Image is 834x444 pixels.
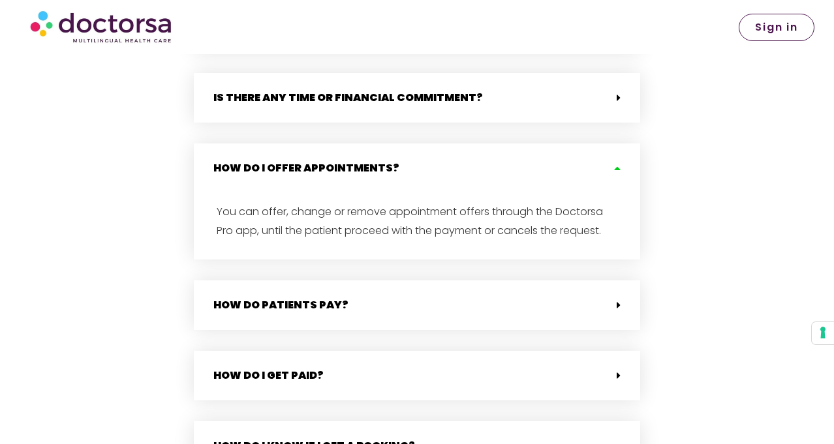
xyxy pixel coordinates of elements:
a: How do I offer appointments? [213,160,399,175]
a: How do patients pay? [213,297,348,312]
div: How do I get paid? [194,351,640,400]
div: How do I offer appointments? [194,193,640,259]
p: You can offer, change or remove appointment offers through the Doctorsa Pro app, until the patien... [217,203,617,241]
a: Is there any time or financial commitment? [213,90,483,105]
span: Sign in [755,22,798,33]
a: Sign in [739,14,814,41]
a: How do I get paid? [213,368,324,383]
div: How do I offer appointments? [194,143,640,193]
button: Your consent preferences for tracking technologies [812,322,834,344]
div: How do patients pay? [194,280,640,330]
div: Is there any time or financial commitment? [194,73,640,123]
